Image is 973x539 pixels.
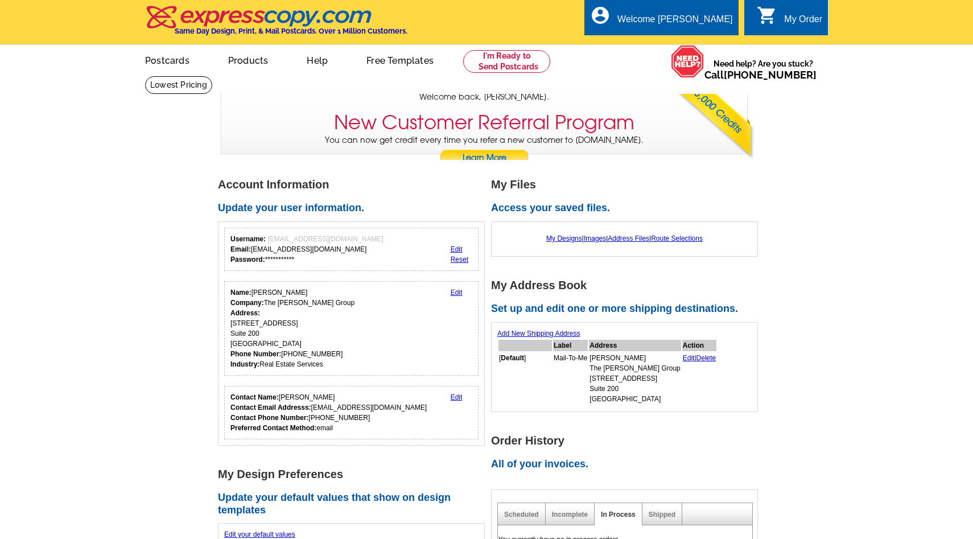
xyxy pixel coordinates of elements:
[334,111,634,134] h3: New Customer Referral Program
[230,289,252,297] strong: Name:
[230,424,316,432] strong: Preferred Contact Method:
[230,287,354,369] div: [PERSON_NAME] The [PERSON_NAME] Group [STREET_ADDRESS] Suite 200 [GEOGRAPHIC_DATA] [PHONE_NUMBER]...
[224,530,295,538] a: Edit your default values
[682,340,717,351] th: Action
[497,330,580,338] a: Add New Shipping Address
[498,352,552,405] td: [ ]
[267,235,383,243] span: [EMAIL_ADDRESS][DOMAIN_NAME]
[230,235,266,243] strong: Username:
[504,511,539,519] a: Scheduled
[230,350,281,358] strong: Phone Number:
[671,45,704,78] img: help
[218,468,491,480] h1: My Design Preferences
[230,414,308,422] strong: Contact Phone Number:
[451,256,468,264] a: Reset
[230,299,264,307] strong: Company:
[439,150,529,167] a: Learn More
[175,27,407,35] h4: Same Day Design, Print, & Mail Postcards. Over 1 Million Customers.
[224,386,479,439] div: Who should we contact regarding order issues?
[230,392,427,433] div: [PERSON_NAME] [EMAIL_ADDRESS][DOMAIN_NAME] [PHONE_NUMBER] email
[491,435,764,447] h1: Order History
[704,58,822,81] span: Need help? Are you stuck?
[451,289,463,297] a: Edit
[683,354,695,362] a: Edit
[348,46,452,73] a: Free Templates
[451,393,463,401] a: Edit
[724,69,817,81] a: [PHONE_NUMBER]
[491,303,764,315] h2: Set up and edit one or more shipping destinations.
[601,511,636,519] a: In Process
[590,5,611,26] i: account_circle
[682,352,717,405] td: |
[224,228,479,271] div: Your login information.
[784,14,822,30] div: My Order
[210,46,287,73] a: Products
[497,228,752,249] div: | | |
[491,458,764,471] h2: All of your invoices.
[757,5,777,26] i: shopping_cart
[491,202,764,215] h2: Access your saved files.
[704,69,817,81] span: Call
[651,234,703,242] a: Route Selections
[230,309,260,317] strong: Address:
[230,256,265,264] strong: Password:
[127,46,208,73] a: Postcards
[501,354,524,362] b: Default
[218,492,491,516] h2: Update your default values that show on design templates
[617,14,732,30] div: Welcome [PERSON_NAME]
[546,234,582,242] a: My Designs
[218,179,491,191] h1: Account Information
[589,352,681,405] td: [PERSON_NAME] The [PERSON_NAME] Group [STREET_ADDRESS] Suite 200 [GEOGRAPHIC_DATA]
[608,234,649,242] a: Address Files
[649,511,675,519] a: Shipped
[230,245,251,253] strong: Email:
[288,46,346,73] a: Help
[757,13,822,27] a: shopping_cart My Order
[230,393,279,401] strong: Contact Name:
[584,234,606,242] a: Images
[589,340,681,351] th: Address
[230,360,259,368] strong: Industry:
[145,14,407,35] a: Same Day Design, Print, & Mail Postcards. Over 1 Million Customers.
[696,354,716,362] a: Delete
[491,179,764,191] h1: My Files
[491,279,764,291] h1: My Address Book
[221,134,747,167] p: You can now get credit every time you refer a new customer to [DOMAIN_NAME].
[218,202,491,215] h2: Update your user information.
[230,404,311,412] strong: Contact Email Addresss:
[552,511,588,519] a: Incomplete
[553,340,588,351] th: Label
[419,91,549,103] span: Welcome back, [PERSON_NAME].
[451,245,463,253] a: Edit
[553,352,588,405] td: Mail-To-Me
[224,281,479,376] div: Your personal details.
